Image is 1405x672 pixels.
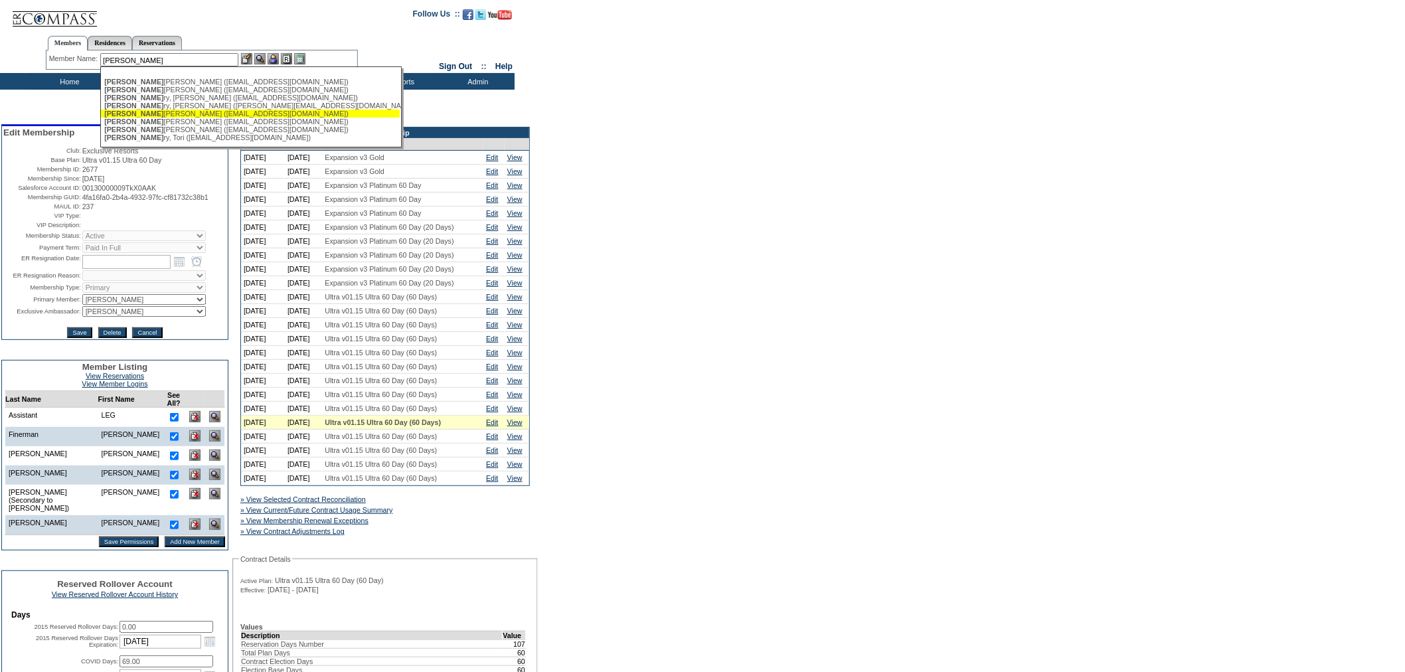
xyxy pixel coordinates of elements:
td: Admin [438,73,515,90]
span: :: [481,62,487,71]
a: Edit [486,418,498,426]
td: [DATE] [241,458,285,471]
a: View [507,418,523,426]
span: 2677 [82,165,98,173]
img: Delete [189,450,201,461]
div: ry, [PERSON_NAME] ([PERSON_NAME][EMAIL_ADDRESS][DOMAIN_NAME]) [104,102,396,110]
td: [DATE] [285,444,322,458]
td: Salesforce Account ID: [3,184,81,192]
td: [DATE] [285,276,322,290]
a: Edit [486,349,498,357]
span: Ultra v01.15 Ultra 60 Day (60 Days) [325,418,441,426]
td: [DATE] [285,458,322,471]
td: [DATE] [241,207,285,220]
td: [DATE] [285,193,322,207]
td: Primary Member: [3,294,81,305]
td: ER Resignation Reason: [3,270,81,281]
a: Help [495,62,513,71]
a: Subscribe to our YouTube Channel [488,13,512,21]
span: Edit Membership [3,127,74,137]
td: [DATE] [241,276,285,290]
a: Edit [486,265,498,273]
img: View Dashboard [209,430,220,442]
span: Expansion v3 Platinum 60 Day (20 Days) [325,223,454,231]
td: [DATE] [285,346,322,360]
td: [DATE] [285,374,322,388]
td: [DATE] [241,332,285,346]
td: [PERSON_NAME] [98,485,163,515]
a: Edit [486,363,498,371]
img: Delete [189,488,201,499]
div: [PERSON_NAME] ([EMAIL_ADDRESS][DOMAIN_NAME]) [104,126,396,133]
a: Edit [486,195,498,203]
a: Become our fan on Facebook [463,13,473,21]
td: [DATE] [285,207,322,220]
img: View Dashboard [209,469,220,480]
input: Save [67,327,92,338]
span: Expansion v3 Platinum 60 Day (20 Days) [325,237,454,245]
td: [DATE] [241,179,285,193]
a: Edit [486,321,498,329]
span: Ultra v01.15 Ultra 60 Day (60 Days) [325,307,437,315]
div: [PERSON_NAME] ([EMAIL_ADDRESS][DOMAIN_NAME]) [104,118,396,126]
td: [DATE] [241,290,285,304]
a: View [507,195,523,203]
img: Reservations [281,53,292,64]
td: [DATE] [241,262,285,276]
span: [DATE] [82,175,105,183]
img: View [254,53,266,64]
a: View [507,293,523,301]
span: Total Plan Days [241,649,290,657]
td: [DATE] [285,179,322,193]
span: Ultra v01.15 Ultra 60 Day (60 Days) [325,404,437,412]
span: Reservation Days Number [241,640,324,648]
a: Edit [486,307,498,315]
td: [DATE] [285,248,322,262]
td: Membership GUID: [3,193,81,201]
a: View [507,321,523,329]
a: » View Current/Future Contract Usage Summary [240,506,393,514]
input: Cancel [132,327,162,338]
a: View Member Logins [82,380,147,388]
input: Save Permissions [99,537,159,547]
td: [PERSON_NAME] [98,515,163,535]
a: View [507,377,523,384]
td: [DATE] [285,388,322,402]
div: Member Name: [49,53,100,64]
td: MAUL ID: [3,203,81,210]
td: [DATE] [241,151,285,165]
td: Days [11,610,218,620]
td: Base Plan: [3,156,81,164]
td: Description [241,631,503,639]
td: Last Name [5,391,98,408]
a: Edit [486,460,498,468]
td: [DATE] [285,165,322,179]
img: Subscribe to our YouTube Channel [488,10,512,20]
span: Effective: [240,586,266,594]
span: Ultra v01.15 Ultra 60 Day (60 Days) [325,349,437,357]
img: View Dashboard [209,411,220,422]
td: [DATE] [241,444,285,458]
td: [DATE] [241,346,285,360]
a: » View Contract Adjustments Log [240,527,345,535]
td: [DATE] [241,248,285,262]
a: View [507,237,523,245]
img: Follow us on Twitter [475,9,486,20]
td: [DATE] [285,234,322,248]
img: View Dashboard [209,488,220,499]
span: [DATE] - [DATE] [268,586,319,594]
span: Expansion v3 Gold [325,167,384,175]
span: [PERSON_NAME] [104,102,163,110]
a: Edit [486,404,498,412]
td: [DATE] [241,471,285,485]
span: Ultra v01.15 Ultra 60 Day (60 Days) [325,321,437,329]
td: Payment Term: [3,242,81,253]
span: Ultra v01.15 Ultra 60 Day (60 Days) [325,377,437,384]
td: [DATE] [285,430,322,444]
span: Ultra v01.15 Ultra 60 Day (60 Days) [325,390,437,398]
td: 60 [503,657,526,665]
img: Delete [189,430,201,442]
span: [PERSON_NAME] [104,86,163,94]
div: [PERSON_NAME] ([EMAIL_ADDRESS][DOMAIN_NAME]) [104,86,396,94]
td: [DATE] [241,360,285,374]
